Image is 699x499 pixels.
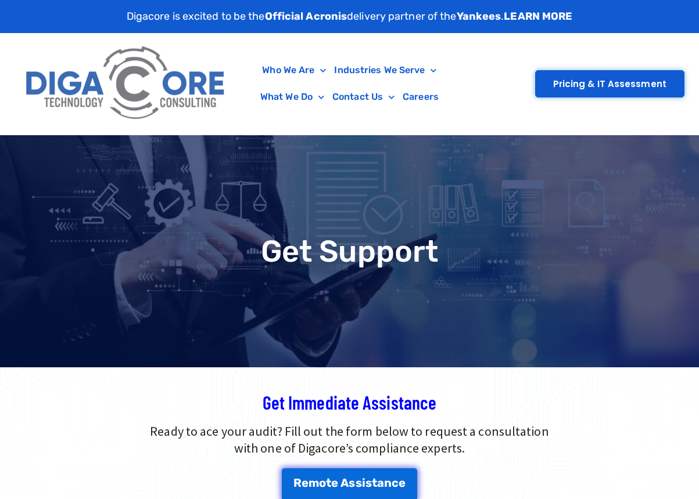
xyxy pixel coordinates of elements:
img: Digacore Logo [20,39,232,129]
span: t [372,477,377,489]
strong: Official Acronis [265,10,347,23]
span: s [349,477,355,489]
span: e [331,477,338,489]
nav: Menu [238,57,461,110]
a: Pricing & IT Assessment [535,70,684,97]
span: o [319,477,326,489]
span: R [293,477,302,489]
span: n [384,477,392,489]
span: Get Immediate Assistance [263,391,436,413]
span: m [309,477,319,489]
span: A [340,477,349,489]
span: i [362,477,365,489]
span: s [356,477,362,489]
span: c [392,477,399,489]
span: e [302,477,309,489]
a: LEARN MORE [504,10,572,23]
h1: Get Support [6,236,693,266]
p: Ready to ace your audit? Fill out the form below to request a consultation with one of Digacore’s... [6,423,693,457]
a: Industries We Serve [330,57,440,84]
span: t [326,477,331,489]
a: Contact Us [328,84,399,110]
span: e [399,477,406,489]
span: s [365,477,372,489]
a: Who We Are [258,57,330,84]
strong: Yankees [457,10,501,23]
span: Pricing & IT Assessment [553,79,666,88]
span: a [377,477,384,489]
a: What We Do [256,84,328,110]
a: Careers [399,84,443,110]
p: Digacore is excited to be the delivery partner of the . [127,9,573,24]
